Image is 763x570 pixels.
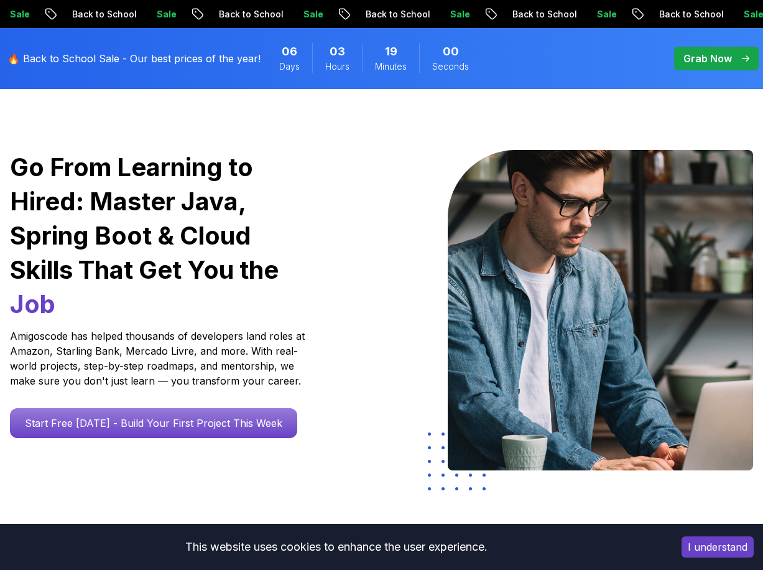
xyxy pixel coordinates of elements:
[62,8,147,21] p: Back to School
[10,408,297,438] a: Start Free [DATE] - Build Your First Project This Week
[682,536,754,558] button: Accept cookies
[10,289,55,319] span: Job
[147,8,187,21] p: Sale
[440,8,480,21] p: Sale
[432,60,469,73] span: Seconds
[282,43,297,60] span: 6 Days
[448,150,753,470] img: hero
[356,8,440,21] p: Back to School
[385,43,397,60] span: 19 Minutes
[443,43,459,60] span: 0 Seconds
[587,8,627,21] p: Sale
[683,51,732,66] p: Grab Now
[209,8,294,21] p: Back to School
[10,150,308,321] h1: Go From Learning to Hired: Master Java, Spring Boot & Cloud Skills That Get You the
[279,60,300,73] span: Days
[294,8,333,21] p: Sale
[10,329,308,388] p: Amigoscode has helped thousands of developers land roles at Amazon, Starling Bank, Mercado Livre,...
[330,43,345,60] span: 3 Hours
[9,533,663,561] div: This website uses cookies to enhance the user experience.
[325,60,349,73] span: Hours
[375,60,407,73] span: Minutes
[7,51,261,66] p: 🔥 Back to School Sale - Our best prices of the year!
[502,8,587,21] p: Back to School
[649,8,734,21] p: Back to School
